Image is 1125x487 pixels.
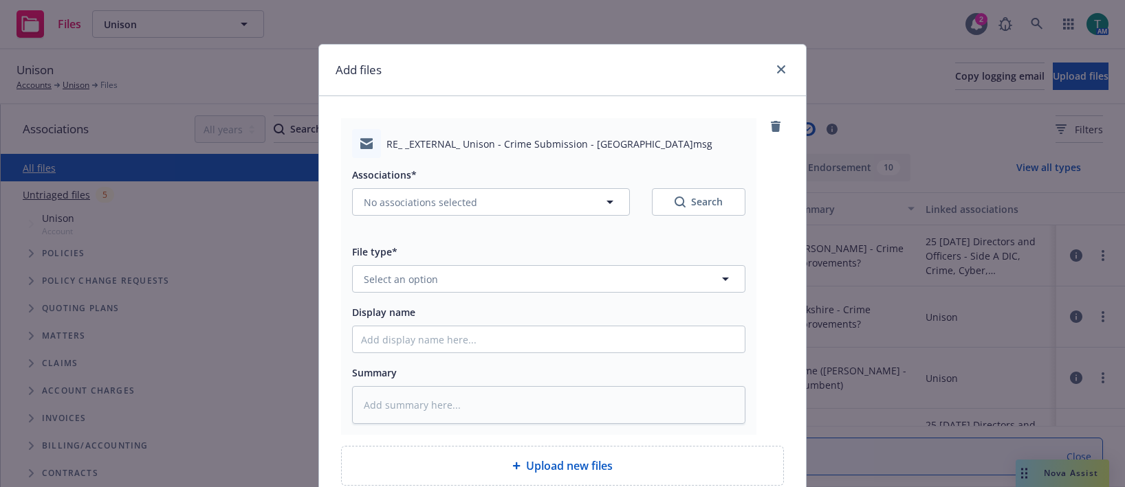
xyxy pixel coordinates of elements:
a: close [773,61,789,78]
span: File type* [352,245,397,258]
a: remove [767,118,784,135]
div: Search [675,195,723,209]
button: Select an option [352,265,745,293]
h1: Add files [336,61,382,79]
div: Upload new files [341,446,784,486]
span: No associations selected [364,195,477,209]
svg: Search [675,196,686,207]
span: RE_ _EXTERNAL_ Unison - Crime Submission - [GEOGRAPHIC_DATA]msg [386,137,712,151]
button: SearchSearch [652,188,745,216]
span: Select an option [364,272,438,286]
button: No associations selected [352,188,630,216]
span: Display name [352,306,415,319]
span: Summary [352,366,397,379]
span: Upload new files [526,457,613,474]
input: Add display name here... [353,326,745,352]
span: Associations* [352,168,417,181]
